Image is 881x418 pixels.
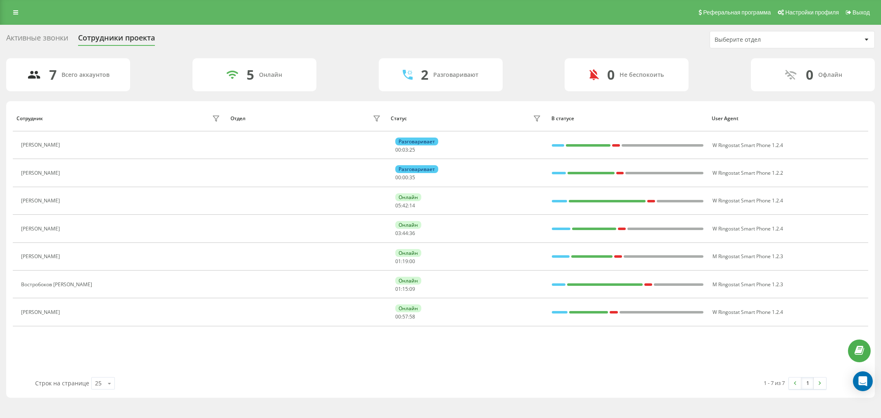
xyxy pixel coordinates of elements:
div: Онлайн [395,304,421,312]
div: Отдел [230,116,245,121]
span: Строк на странице [35,379,89,387]
span: 05 [395,202,401,209]
div: Онлайн [395,221,421,229]
span: 14 [409,202,415,209]
div: Сотрудник [17,116,43,121]
div: User Agent [712,116,864,121]
span: 09 [409,285,415,292]
span: 44 [402,230,408,237]
div: Востробоков [PERSON_NAME] [21,282,94,287]
div: В статусе [551,116,704,121]
span: W Ringostat Smart Phone 1.2.2 [712,169,783,176]
div: 1 - 7 из 7 [764,379,785,387]
div: Сотрудники проекта [78,33,155,46]
span: W Ringostat Smart Phone 1.2.4 [712,142,783,149]
span: 00 [395,174,401,181]
span: Выход [853,9,870,16]
span: 36 [409,230,415,237]
span: 01 [395,258,401,265]
span: Реферальная программа [703,9,771,16]
div: Онлайн [395,193,421,201]
div: Выберите отдел [715,36,813,43]
span: 35 [409,174,415,181]
div: Онлайн [395,277,421,285]
div: : : [395,175,415,180]
div: : : [395,259,415,264]
div: [PERSON_NAME] [21,170,62,176]
div: [PERSON_NAME] [21,309,62,315]
span: 03 [395,230,401,237]
div: Разговаривают [433,71,478,78]
div: Разговаривает [395,138,438,145]
div: : : [395,286,415,292]
div: : : [395,230,415,236]
div: 2 [421,67,428,83]
div: [PERSON_NAME] [21,254,62,259]
span: 00 [395,313,401,320]
div: 0 [607,67,615,83]
div: : : [395,203,415,209]
span: 42 [402,202,408,209]
span: W Ringostat Smart Phone 1.2.4 [712,309,783,316]
span: 25 [409,146,415,153]
span: M Ringostat Smart Phone 1.2.3 [712,281,783,288]
span: 00 [402,174,408,181]
div: : : [395,314,415,320]
span: 03 [402,146,408,153]
div: 25 [95,379,102,387]
span: M Ringostat Smart Phone 1.2.3 [712,253,783,260]
div: Не беспокоить [620,71,664,78]
div: [PERSON_NAME] [21,226,62,232]
div: [PERSON_NAME] [21,142,62,148]
div: Разговаривает [395,165,438,173]
span: 58 [409,313,415,320]
div: Активные звонки [6,33,68,46]
span: 00 [395,146,401,153]
div: 0 [806,67,813,83]
div: 7 [49,67,57,83]
div: Офлайн [818,71,842,78]
div: [PERSON_NAME] [21,198,62,204]
div: 5 [247,67,254,83]
span: 15 [402,285,408,292]
div: : : [395,147,415,153]
span: 57 [402,313,408,320]
a: 1 [801,378,814,389]
div: Онлайн [259,71,282,78]
span: Настройки профиля [785,9,839,16]
span: W Ringostat Smart Phone 1.2.4 [712,197,783,204]
span: 01 [395,285,401,292]
span: 00 [409,258,415,265]
span: W Ringostat Smart Phone 1.2.4 [712,225,783,232]
div: Онлайн [395,249,421,257]
div: Всего аккаунтов [62,71,109,78]
div: Open Intercom Messenger [853,371,873,391]
div: Статус [391,116,407,121]
span: 19 [402,258,408,265]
